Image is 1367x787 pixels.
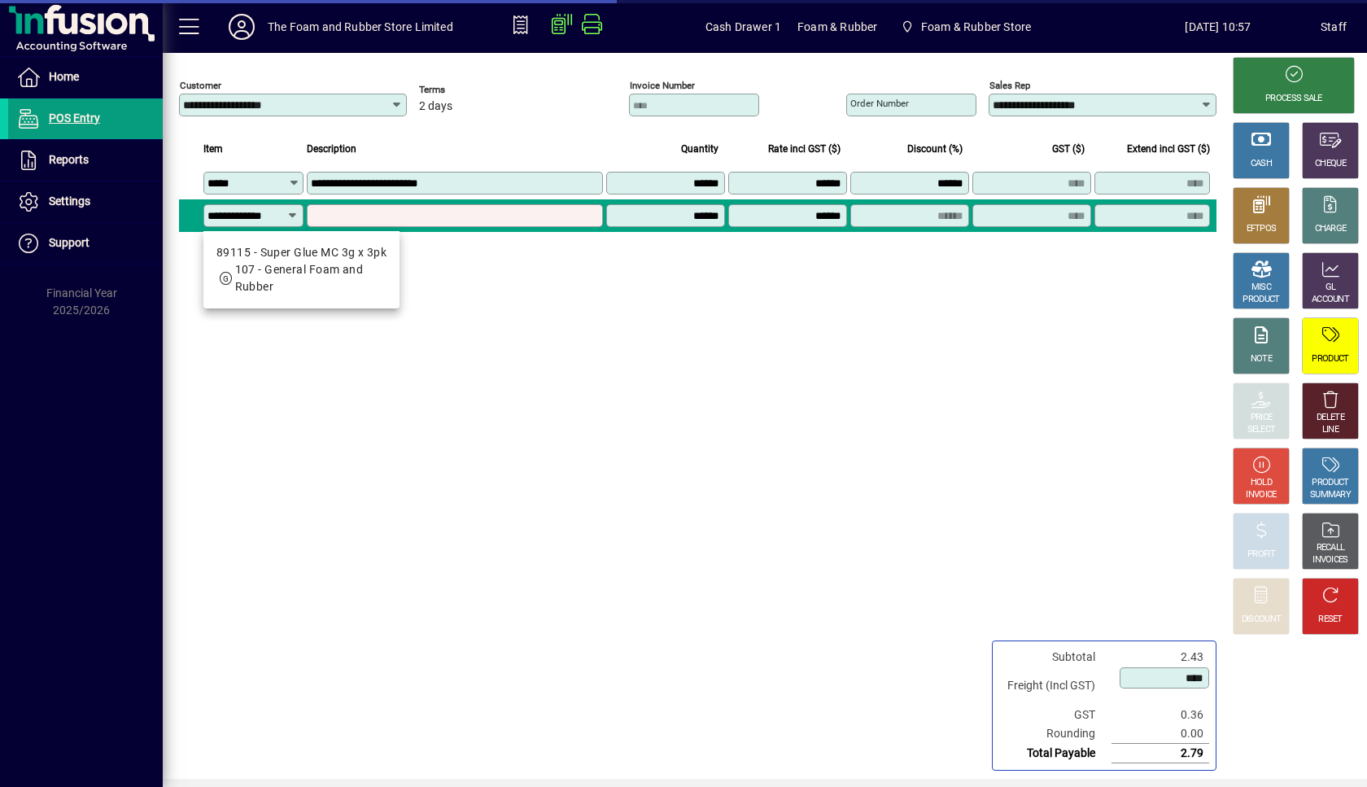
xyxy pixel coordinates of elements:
td: 2.79 [1112,744,1209,763]
td: Freight (Incl GST) [999,667,1112,706]
span: Settings [49,195,90,208]
span: Terms [419,85,517,95]
td: 2.43 [1112,648,1209,667]
td: Subtotal [999,648,1112,667]
div: CHEQUE [1315,158,1346,170]
div: PRICE [1251,412,1273,424]
button: Profile [216,12,268,42]
span: POS Entry [49,111,100,125]
td: Rounding [999,724,1112,744]
td: 0.36 [1112,706,1209,724]
div: NOTE [1251,353,1272,365]
span: 2 days [419,100,452,113]
div: ACCOUNT [1312,294,1349,306]
div: PRODUCT [1243,294,1279,306]
div: HOLD [1251,477,1272,489]
span: Home [49,70,79,83]
div: PROFIT [1247,549,1275,561]
div: DELETE [1317,412,1344,424]
div: PROCESS SALE [1265,93,1322,105]
span: Foam & Rubber Store [893,12,1037,42]
span: Support [49,236,90,249]
mat-option: 89115 - Super Glue MC 3g x 3pk [203,238,400,302]
span: Foam & Rubber Store [921,14,1031,40]
div: DISCOUNT [1242,614,1281,626]
span: Cash Drawer 1 [705,14,781,40]
div: CASH [1251,158,1272,170]
a: Support [8,223,163,264]
div: EFTPOS [1247,223,1277,235]
td: GST [999,706,1112,724]
span: Extend incl GST ($) [1127,140,1210,158]
div: The Foam and Rubber Store Limited [268,14,453,40]
mat-label: Sales rep [989,80,1030,91]
div: PRODUCT [1312,477,1348,489]
span: 107 - General Foam and Rubber [235,263,364,293]
div: RESET [1318,614,1343,626]
span: Discount (%) [907,140,963,158]
div: INVOICE [1246,489,1276,501]
td: Total Payable [999,744,1112,763]
span: Foam & Rubber [797,14,877,40]
a: Home [8,57,163,98]
mat-label: Invoice number [630,80,695,91]
div: PRODUCT [1312,353,1348,365]
div: LINE [1322,424,1339,436]
mat-label: Order number [850,98,909,109]
div: GL [1326,282,1336,294]
div: SELECT [1247,424,1276,436]
a: Settings [8,181,163,222]
td: 0.00 [1112,724,1209,744]
span: Quantity [681,140,718,158]
span: Description [307,140,356,158]
div: Staff [1321,14,1347,40]
div: SUMMARY [1310,489,1351,501]
div: RECALL [1317,542,1345,554]
span: Item [203,140,223,158]
span: Rate incl GST ($) [768,140,841,158]
div: 89115 - Super Glue MC 3g x 3pk [216,244,387,261]
div: MISC [1251,282,1271,294]
span: [DATE] 10:57 [1116,14,1321,40]
div: CHARGE [1315,223,1347,235]
span: GST ($) [1052,140,1085,158]
mat-label: Customer [180,80,221,91]
span: Reports [49,153,89,166]
div: INVOICES [1312,554,1347,566]
a: Reports [8,140,163,181]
